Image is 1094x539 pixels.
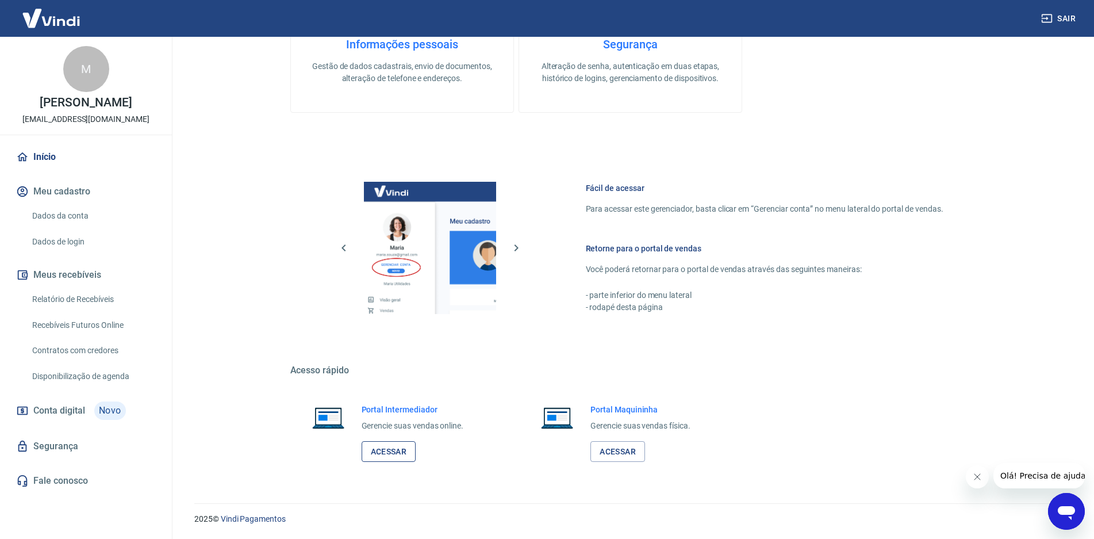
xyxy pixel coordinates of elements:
p: [PERSON_NAME] [40,97,132,109]
p: Alteração de senha, autenticação em duas etapas, histórico de logins, gerenciamento de dispositivos. [538,60,723,85]
button: Meu cadastro [14,179,158,204]
iframe: Mensagem da empresa [993,463,1085,488]
p: Gerencie suas vendas física. [590,420,690,432]
h6: Fácil de acessar [586,182,943,194]
button: Sair [1039,8,1080,29]
a: Acessar [590,441,645,462]
a: Dados de login [28,230,158,254]
p: [EMAIL_ADDRESS][DOMAIN_NAME] [22,113,149,125]
span: Olá! Precisa de ajuda? [7,8,97,17]
p: Para acessar este gerenciador, basta clicar em “Gerenciar conta” no menu lateral do portal de ven... [586,203,943,215]
div: M [63,46,109,92]
a: Relatório de Recebíveis [28,288,158,311]
a: Conta digitalNovo [14,397,158,425]
a: Recebíveis Futuros Online [28,314,158,337]
h5: Acesso rápido [290,365,971,376]
h6: Portal Maquininha [590,404,690,415]
p: 2025 © [194,513,1066,525]
a: Dados da conta [28,204,158,228]
a: Fale conosco [14,468,158,494]
h6: Portal Intermediador [362,404,464,415]
p: Gerencie suas vendas online. [362,420,464,432]
h6: Retorne para o portal de vendas [586,243,943,254]
iframe: Botão para abrir a janela de mensagens [1048,493,1085,530]
a: Início [14,144,158,170]
p: - parte inferior do menu lateral [586,289,943,301]
p: Gestão de dados cadastrais, envio de documentos, alteração de telefone e endereços. [309,60,495,85]
img: Imagem da dashboard mostrando o botão de gerenciar conta na sidebar no lado esquerdo [364,182,496,314]
p: - rodapé desta página [586,301,943,314]
iframe: Fechar mensagem [966,465,989,488]
a: Vindi Pagamentos [221,514,286,523]
img: Vindi [14,1,89,36]
a: Acessar [362,441,416,462]
h4: Informações pessoais [309,37,495,51]
img: Imagem de um notebook aberto [304,404,352,431]
a: Segurança [14,434,158,459]
p: Você poderá retornar para o portal de vendas através das seguintes maneiras: [586,263,943,276]
img: Imagem de um notebook aberto [533,404,581,431]
span: Novo [94,402,126,420]
button: Meus recebíveis [14,262,158,288]
a: Contratos com credores [28,339,158,362]
h4: Segurança [538,37,723,51]
a: Disponibilização de agenda [28,365,158,388]
span: Conta digital [33,403,85,419]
